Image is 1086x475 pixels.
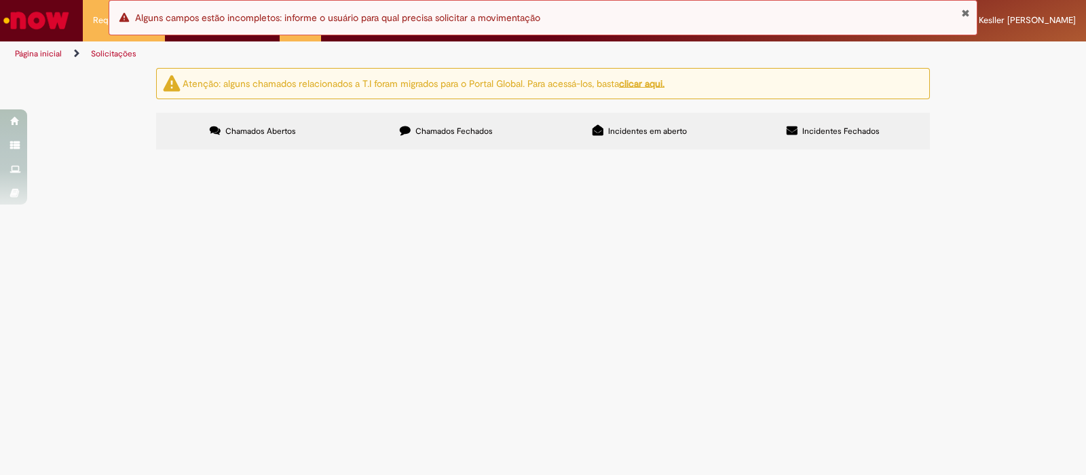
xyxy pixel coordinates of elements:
span: Kesller [PERSON_NAME] [979,14,1076,26]
span: Incidentes Fechados [802,126,880,137]
span: Chamados Fechados [415,126,493,137]
span: Chamados Abertos [225,126,296,137]
span: Incidentes em aberto [608,126,687,137]
a: clicar aqui. [619,77,664,89]
img: ServiceNow [1,7,71,34]
span: Requisições [93,14,141,27]
a: Página inicial [15,48,62,59]
button: Fechar Notificação [961,7,970,18]
a: Solicitações [91,48,136,59]
ul: Trilhas de página [10,41,714,67]
ng-bind-html: Atenção: alguns chamados relacionados a T.I foram migrados para o Portal Global. Para acessá-los,... [183,77,664,89]
span: Alguns campos estão incompletos: informe o usuário para qual precisa solicitar a movimentação [135,12,540,24]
